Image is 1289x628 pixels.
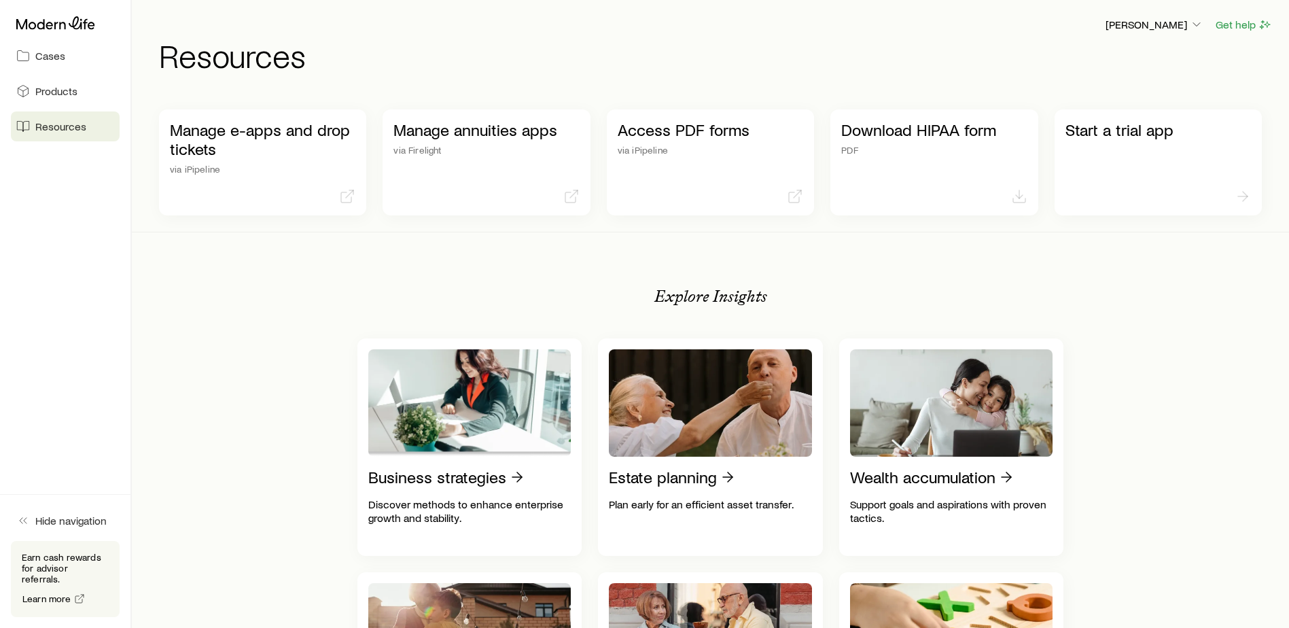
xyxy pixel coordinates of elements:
[609,498,812,511] p: Plan early for an efficient asset transfer.
[357,338,582,556] a: Business strategiesDiscover methods to enhance enterprise growth and stability.
[393,120,579,139] p: Manage annuities apps
[22,552,109,585] p: Earn cash rewards for advisor referrals.
[35,514,107,527] span: Hide navigation
[618,120,803,139] p: Access PDF forms
[22,594,71,604] span: Learn more
[11,76,120,106] a: Products
[1106,18,1203,31] p: [PERSON_NAME]
[841,120,1027,139] p: Download HIPAA form
[839,338,1064,556] a: Wealth accumulationSupport goals and aspirations with proven tactics.
[618,145,803,156] p: via iPipeline
[35,120,86,133] span: Resources
[35,49,65,63] span: Cases
[35,84,77,98] span: Products
[1105,17,1204,33] button: [PERSON_NAME]
[11,111,120,141] a: Resources
[830,109,1038,215] a: Download HIPAA formPDF
[368,468,506,487] p: Business strategies
[11,41,120,71] a: Cases
[850,498,1053,525] p: Support goals and aspirations with proven tactics.
[850,349,1053,457] img: Wealth accumulation
[609,349,812,457] img: Estate planning
[159,39,1273,71] h1: Resources
[850,468,995,487] p: Wealth accumulation
[1215,17,1273,33] button: Get help
[170,120,355,158] p: Manage e-apps and drop tickets
[841,145,1027,156] p: PDF
[1065,120,1251,139] p: Start a trial app
[609,468,717,487] p: Estate planning
[11,506,120,536] button: Hide navigation
[11,541,120,617] div: Earn cash rewards for advisor referrals.Learn more
[654,287,767,306] p: Explore Insights
[368,349,571,457] img: Business strategies
[393,145,579,156] p: via Firelight
[170,164,355,175] p: via iPipeline
[598,338,823,556] a: Estate planningPlan early for an efficient asset transfer.
[368,498,571,525] p: Discover methods to enhance enterprise growth and stability.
